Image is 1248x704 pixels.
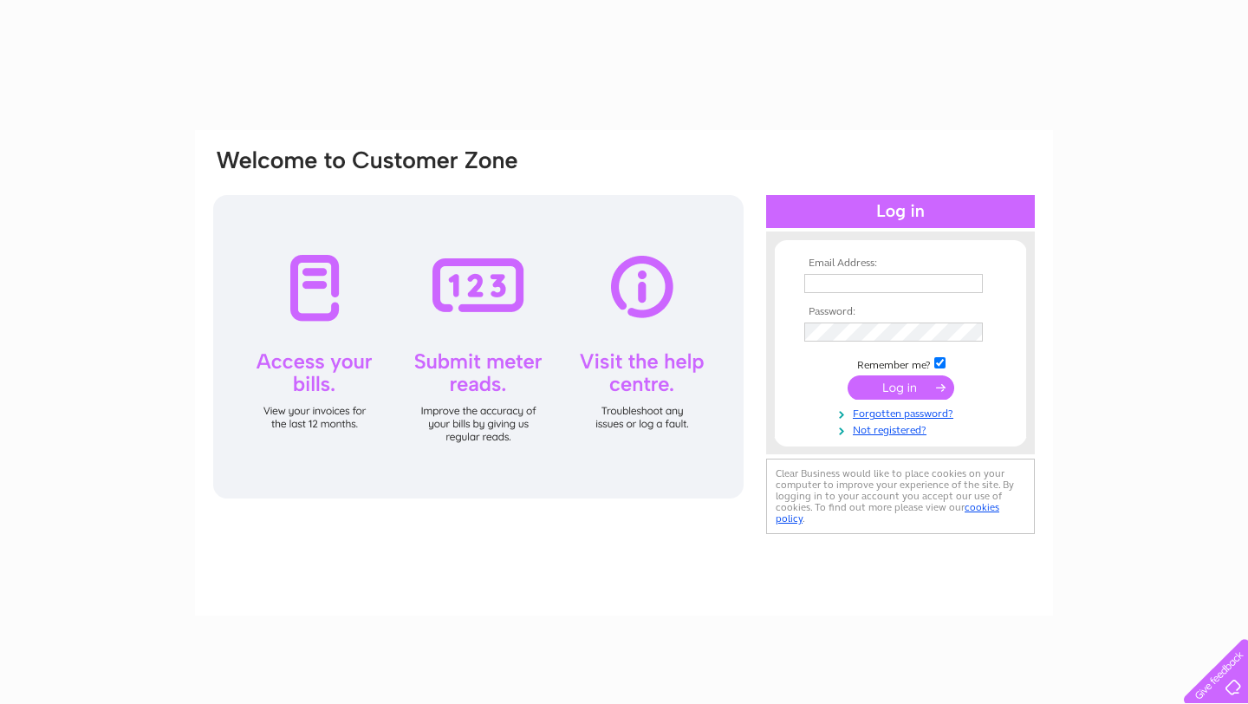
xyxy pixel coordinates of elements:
[800,257,1001,270] th: Email Address:
[776,501,999,525] a: cookies policy
[800,355,1001,372] td: Remember me?
[800,306,1001,318] th: Password:
[848,375,954,400] input: Submit
[766,459,1035,534] div: Clear Business would like to place cookies on your computer to improve your experience of the sit...
[804,404,1001,420] a: Forgotten password?
[804,420,1001,437] a: Not registered?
